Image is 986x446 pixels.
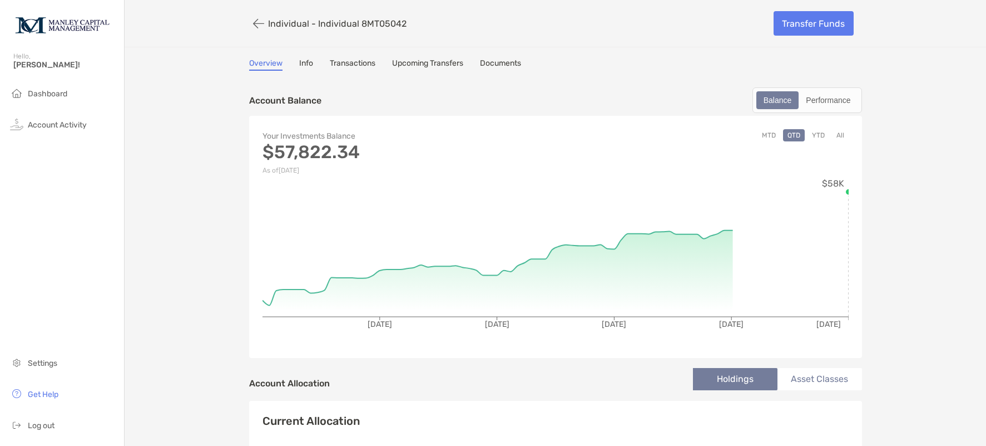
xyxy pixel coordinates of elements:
[757,92,798,108] div: Balance
[249,58,283,71] a: Overview
[268,18,407,29] p: Individual - Individual 8MT05042
[330,58,375,71] a: Transactions
[249,378,330,389] h4: Account Allocation
[262,145,556,159] p: $57,822.34
[816,320,841,329] tspan: [DATE]
[602,320,626,329] tspan: [DATE]
[832,129,849,141] button: All
[10,356,23,369] img: settings icon
[262,164,556,178] p: As of [DATE]
[757,129,780,141] button: MTD
[807,129,829,141] button: YTD
[28,390,58,399] span: Get Help
[392,58,463,71] a: Upcoming Transfers
[800,92,856,108] div: Performance
[28,359,57,368] span: Settings
[719,320,744,329] tspan: [DATE]
[28,120,87,130] span: Account Activity
[752,87,862,113] div: segmented control
[28,89,67,99] span: Dashboard
[262,414,360,428] h4: Current Allocation
[249,94,321,107] p: Account Balance
[262,129,556,143] p: Your Investments Balance
[28,421,54,430] span: Log out
[13,60,117,70] span: [PERSON_NAME]!
[10,418,23,432] img: logout icon
[13,4,111,45] img: Zoe Logo
[367,320,392,329] tspan: [DATE]
[10,117,23,131] img: activity icon
[480,58,521,71] a: Documents
[10,387,23,400] img: get-help icon
[10,86,23,100] img: household icon
[693,368,777,390] li: Holdings
[783,129,805,141] button: QTD
[777,368,862,390] li: Asset Classes
[774,11,854,36] a: Transfer Funds
[299,58,313,71] a: Info
[484,320,509,329] tspan: [DATE]
[822,178,844,189] tspan: $58K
